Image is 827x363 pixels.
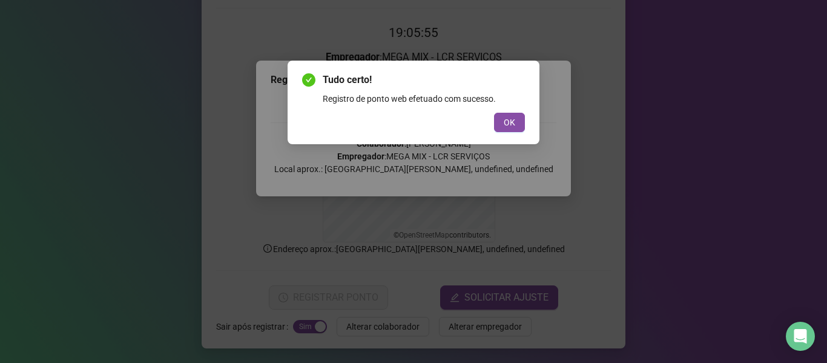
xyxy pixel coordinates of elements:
div: Registro de ponto web efetuado com sucesso. [323,92,525,105]
span: check-circle [302,73,315,87]
span: Tudo certo! [323,73,525,87]
div: Open Intercom Messenger [786,322,815,351]
button: OK [494,113,525,132]
span: OK [504,116,515,129]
